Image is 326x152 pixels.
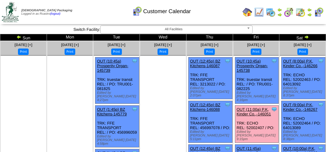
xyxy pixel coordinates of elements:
img: calendarcustomer.gif [314,7,324,17]
img: arrowright.gif [307,12,312,17]
div: Edited by [PERSON_NAME] [DATE] 4:58pm [97,135,139,146]
img: calendarprod.gif [266,7,275,17]
img: Tooltip [271,58,277,64]
img: arrowleft.gif [307,7,312,12]
img: line_graph.gif [254,7,264,17]
a: [DATE] [+] [15,43,32,47]
img: calendarcustomer.gif [132,6,142,16]
img: Tooltip [225,58,231,64]
div: Edited by [PERSON_NAME] [DATE] 5:11pm [190,130,232,141]
button: Print [65,49,75,55]
td: Mon [47,34,93,41]
div: TRK: ECHO REL: 52002464 / PO: 64013089 [282,101,325,143]
img: Tooltip [132,58,138,64]
img: arrowleft.gif [277,7,282,12]
td: Fri [233,34,279,41]
div: Edited by [PERSON_NAME] [DATE] 4:27pm [97,91,139,102]
div: TRK: FFE TRANSPORT REL: / PO: 456996059 [95,106,139,147]
td: Thu [186,34,233,41]
div: Edited by [PERSON_NAME] [DATE] 8:37pm [283,86,325,97]
img: Tooltip [132,106,138,112]
span: All Facilities [103,26,244,33]
a: OUT (12:45p) BZ Kitchens-146087 [190,59,220,68]
img: Tooltip [318,145,324,151]
img: calendarblend.gif [284,7,294,17]
img: arrowleft.gif [16,34,21,39]
img: Tooltip [225,102,231,108]
td: Sun [0,34,47,41]
div: Edited by [PERSON_NAME] [DATE] 2:07pm [190,86,232,97]
span: Logged in as Rcastro [21,9,72,16]
span: Customer Calendar [143,8,191,15]
img: arrowright.gif [277,12,282,17]
a: OUT (10:45a) Prosperity Organ-145739 [97,59,128,73]
div: TRK: FFE TRANSPORT REL: 3213022 / PO: [188,57,232,99]
div: TRK: FFE TRANSPORT REL: 456997078 / PO: [188,101,232,143]
span: [DEMOGRAPHIC_DATA] Packaging [21,9,72,12]
a: [DATE] [+] [294,43,311,47]
img: calendarinout.gif [296,7,305,17]
a: [DATE] [+] [154,43,172,47]
a: OUT (11:00a) P.K, Kinder Co.,-146051 [237,107,271,116]
a: [DATE] [+] [108,43,125,47]
td: Sat [279,34,326,41]
div: Edited by [PERSON_NAME] [DATE] 8:38pm [283,130,325,141]
a: OUT (9:00a) P.K, Kinder Co.,-146267 [283,103,317,112]
button: Print [158,49,168,55]
button: Print [251,49,261,55]
div: TRK: ECHO REL: 52002463 / PO: 64013092 [282,57,325,99]
img: Tooltip [271,106,277,112]
div: TRK: ECHO REL: 52002407 / PO: [235,106,279,143]
a: (logout) [50,12,61,16]
a: OUT (12:45p) BZ Kitchens-146088 [190,103,220,112]
a: [DATE] [+] [61,43,79,47]
td: Wed [140,34,186,41]
div: TRK: truestar transit REL: / PO: TRU001-082225 [235,57,279,104]
td: Tue [93,34,140,41]
a: [DATE] [+] [201,43,218,47]
a: OUT (1:45p) BZ Kitchens-145779 [97,107,127,116]
div: Edited by [PERSON_NAME] [DATE] 9:15pm [237,130,279,141]
img: Tooltip [271,145,277,151]
a: OUT (10:45a) Prosperity Organ-145738 [237,59,268,73]
button: Print [297,49,308,55]
img: Tooltip [318,102,324,108]
a: [DATE] [+] [247,43,265,47]
img: Tooltip [225,145,231,151]
img: zoroco-logo-small.webp [2,2,19,22]
div: Edited by [PERSON_NAME] [DATE] 4:16pm [237,91,279,102]
a: OUT (8:00a) P.K, Kinder Co.,-146266 [283,59,317,68]
button: Print [18,49,29,55]
button: Print [111,49,122,55]
button: Print [204,49,215,55]
img: arrowright.gif [304,34,309,39]
div: TRK: truestar transit REL: / PO: TRU001-081825 [95,57,139,104]
img: Tooltip [318,58,324,64]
